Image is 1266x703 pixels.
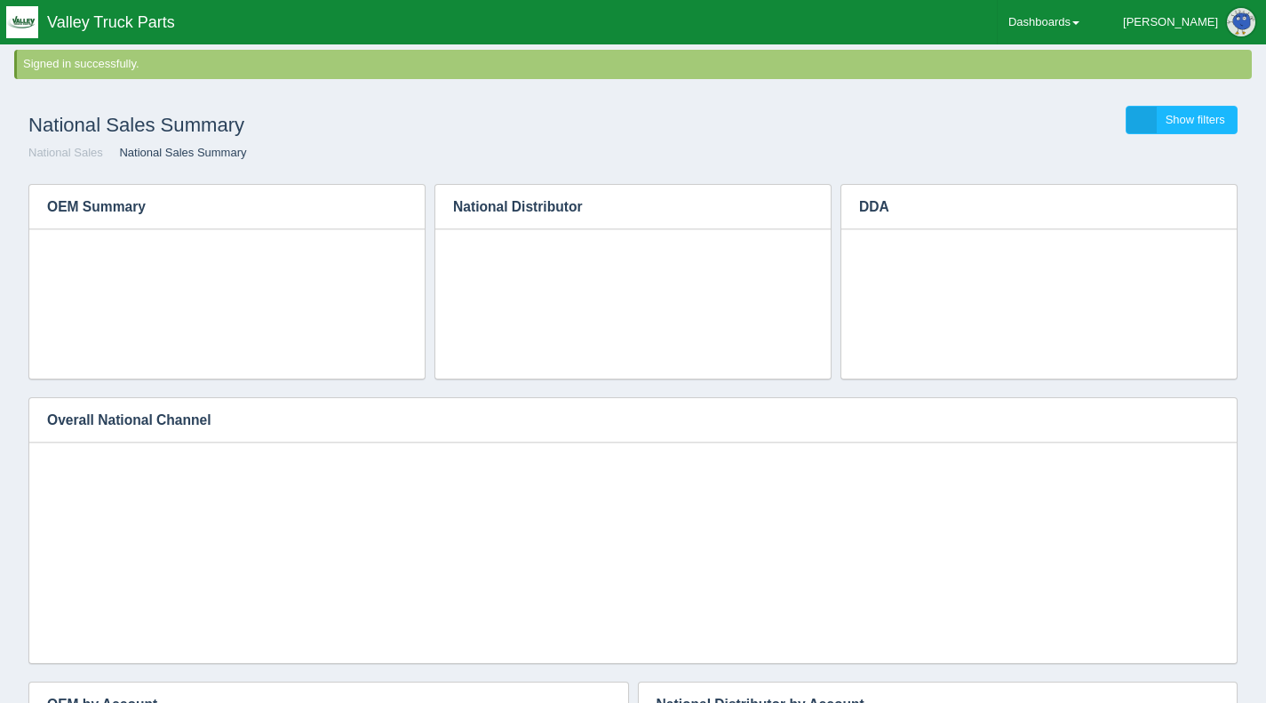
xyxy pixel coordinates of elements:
[47,13,175,31] span: Valley Truck Parts
[1126,106,1238,135] a: Show filters
[1166,113,1225,126] span: Show filters
[28,146,103,159] a: National Sales
[28,106,633,145] h1: National Sales Summary
[29,185,398,229] h3: OEM Summary
[1227,8,1255,36] img: Profile Picture
[1123,4,1218,40] div: [PERSON_NAME]
[435,185,804,229] h3: National Distributor
[841,185,1210,229] h3: DDA
[29,398,1210,443] h3: Overall National Channel
[23,56,1248,73] div: Signed in successfully.
[6,6,38,38] img: q1blfpkbivjhsugxdrfq.png
[106,145,246,162] li: National Sales Summary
